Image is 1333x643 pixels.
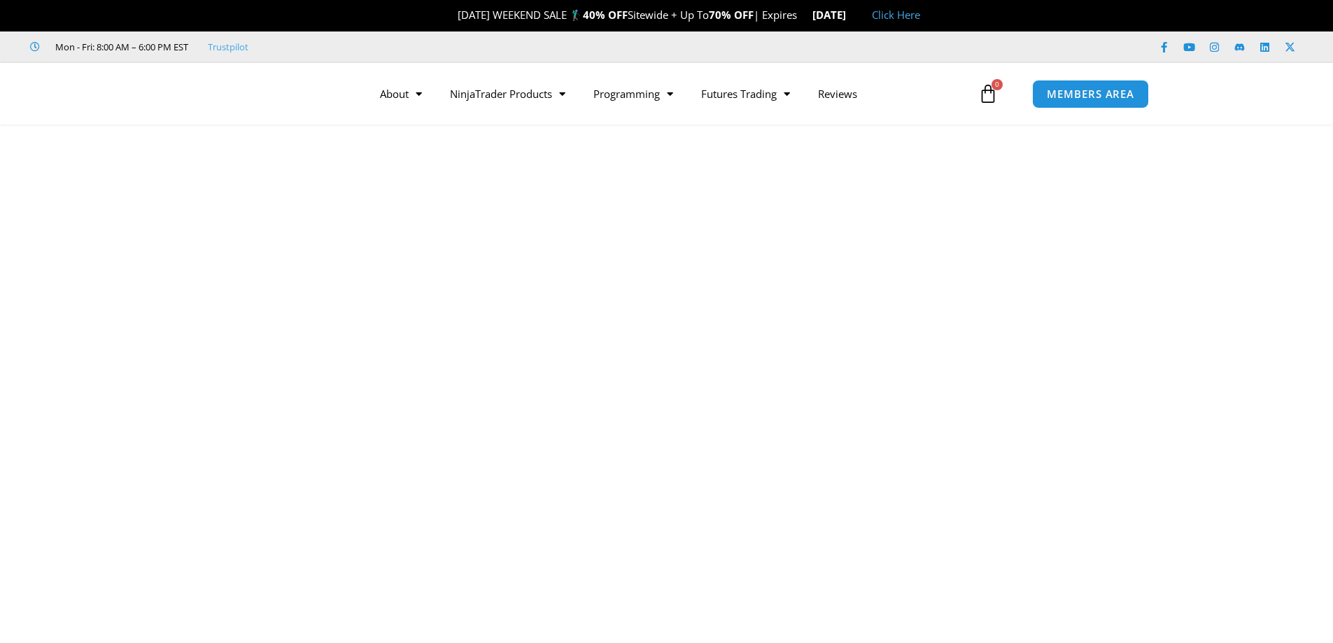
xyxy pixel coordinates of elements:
a: NinjaTrader Products [436,78,579,110]
nav: Menu [366,78,975,110]
strong: 70% OFF [709,8,754,22]
a: 0 [957,73,1019,114]
a: Click Here [872,8,920,22]
span: MEMBERS AREA [1047,89,1134,99]
img: ⌛ [798,10,809,20]
img: 🏭 [847,10,857,20]
span: Mon - Fri: 8:00 AM – 6:00 PM EST [52,38,188,55]
strong: [DATE] [812,8,858,22]
span: [DATE] WEEKEND SALE 🏌️‍♂️ Sitewide + Up To | Expires [443,8,812,22]
a: Reviews [804,78,871,110]
a: MEMBERS AREA [1032,80,1149,108]
img: 🎉 [446,10,457,20]
span: 0 [992,79,1003,90]
a: Trustpilot [208,38,248,55]
a: Futures Trading [687,78,804,110]
img: LogoAI | Affordable Indicators – NinjaTrader [165,69,316,119]
strong: 40% OFF [583,8,628,22]
a: About [366,78,436,110]
a: Programming [579,78,687,110]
